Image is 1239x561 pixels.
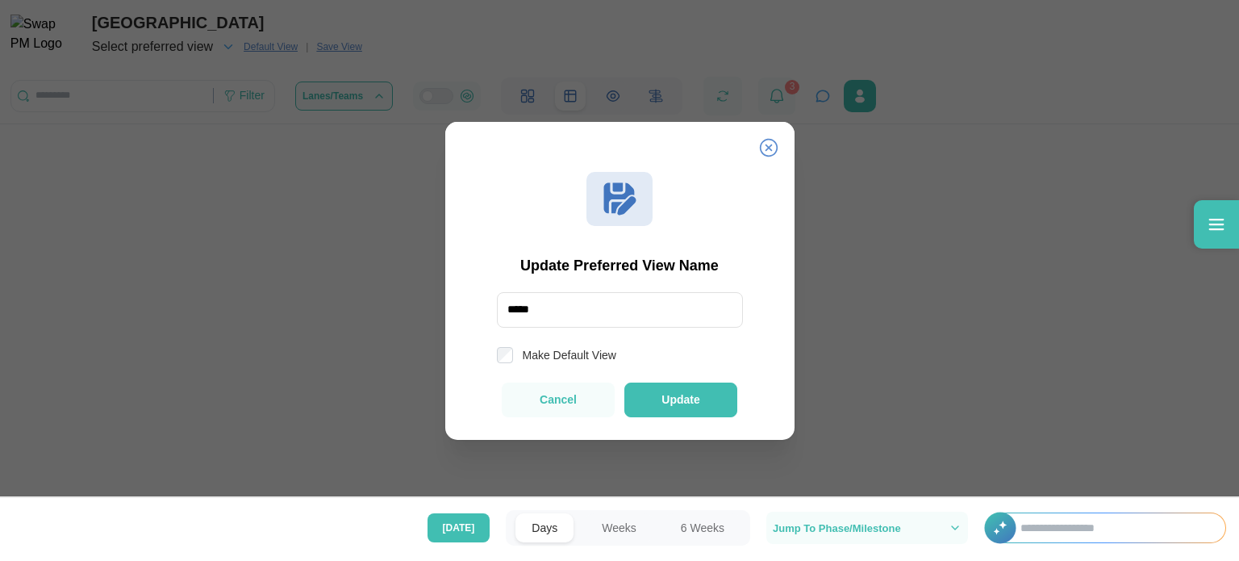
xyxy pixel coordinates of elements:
[984,513,1226,543] div: +
[468,258,772,273] div: Update Preferred View Name
[502,383,615,417] button: Cancel
[515,513,574,542] button: Days
[586,513,653,542] button: Weeks
[661,394,699,406] span: Update
[443,514,475,542] span: [DATE]
[540,394,577,406] span: Cancel
[773,523,901,534] span: Jump To Phase/Milestone
[665,513,740,542] button: 6 Weeks
[624,383,737,417] button: Update
[513,347,616,363] label: Make Default View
